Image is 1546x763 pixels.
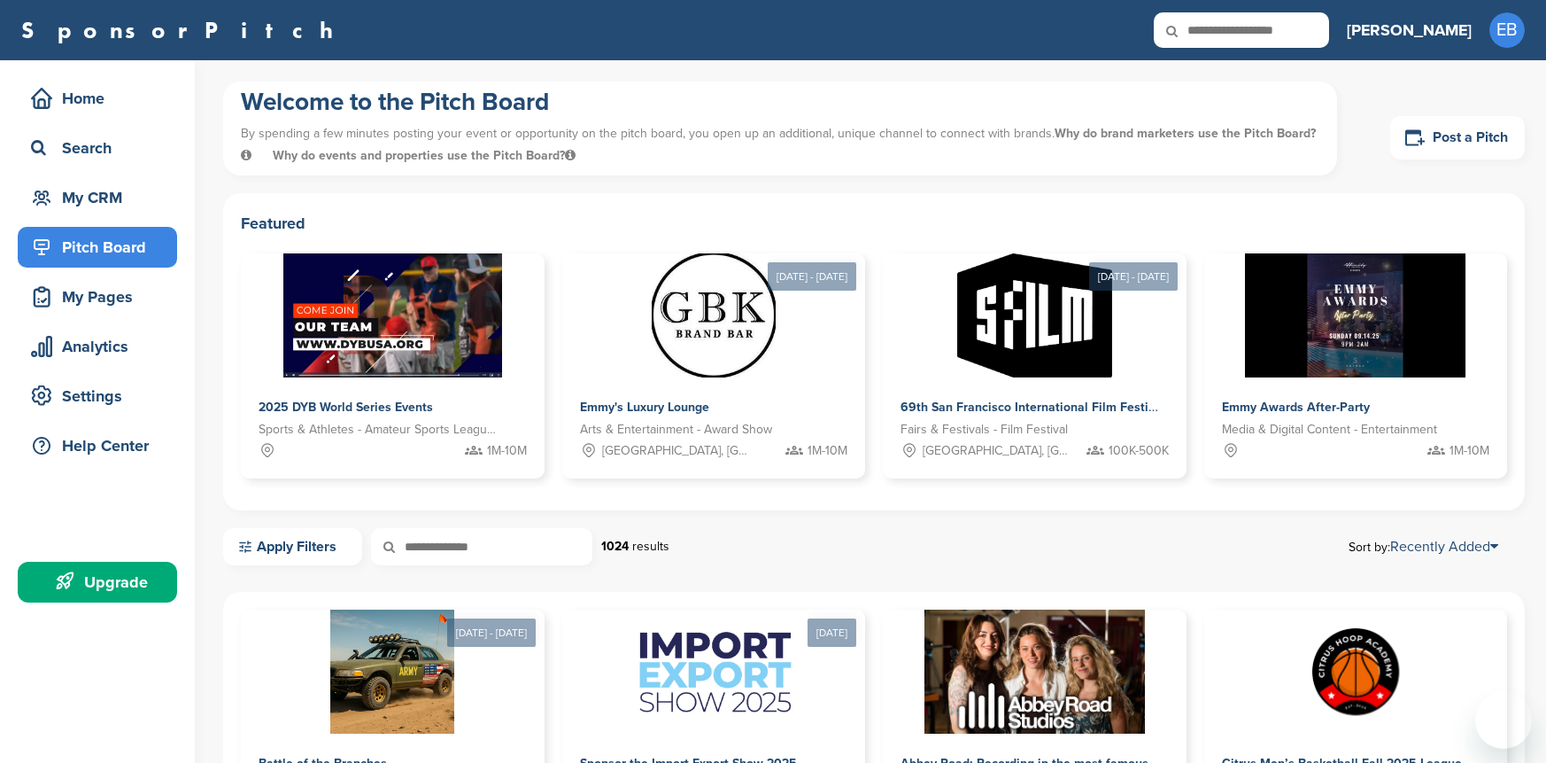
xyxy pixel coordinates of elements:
[619,610,808,734] img: Sponsorpitch &
[27,82,177,114] div: Home
[27,566,177,598] div: Upgrade
[1245,253,1465,378] img: Sponsorpitch &
[18,128,177,168] a: Search
[241,86,1319,118] h1: Welcome to the Pitch Board
[1089,262,1178,291] div: [DATE] - [DATE]
[1449,441,1489,461] span: 1M-10M
[18,177,177,218] a: My CRM
[283,253,502,378] img: Sponsorpitch &
[1390,538,1498,556] a: Recently Added
[18,376,177,417] a: Settings
[27,380,177,412] div: Settings
[1349,540,1498,554] span: Sort by:
[1222,400,1370,415] span: Emmy Awards After-Party
[562,225,866,479] a: [DATE] - [DATE] Sponsorpitch & Emmy's Luxury Lounge Arts & Entertainment - Award Show [GEOGRAPHIC...
[901,400,1165,415] span: 69th San Francisco International Film Festival
[957,253,1112,378] img: Sponsorpitch &
[241,253,545,479] a: Sponsorpitch & 2025 DYB World Series Events Sports & Athletes - Amateur Sports Leagues 1M-10M
[632,539,669,554] span: results
[18,326,177,367] a: Analytics
[18,227,177,268] a: Pitch Board
[27,231,177,263] div: Pitch Board
[1390,116,1525,160] a: Post a Pitch
[27,182,177,214] div: My CRM
[487,441,527,461] span: 1M-10M
[18,276,177,317] a: My Pages
[27,331,177,362] div: Analytics
[241,118,1319,171] p: By spending a few minutes posting your event or opportunity on the pitch board, you open up an ad...
[27,132,177,164] div: Search
[241,211,1507,236] h2: Featured
[330,610,454,734] img: Sponsorpitch &
[18,562,177,603] a: Upgrade
[1204,253,1508,479] a: Sponsorpitch & Emmy Awards After-Party Media & Digital Content - Entertainment 1M-10M
[1347,11,1472,50] a: [PERSON_NAME]
[652,253,776,378] img: Sponsorpitch &
[259,400,433,415] span: 2025 DYB World Series Events
[27,281,177,313] div: My Pages
[223,528,362,565] a: Apply Filters
[924,610,1145,734] img: Sponsorpitch &
[901,420,1068,440] span: Fairs & Festivals - Film Festival
[273,148,576,163] span: Why do events and properties use the Pitch Board?
[259,420,500,440] span: Sports & Athletes - Amateur Sports Leagues
[808,441,847,461] span: 1M-10M
[601,539,629,554] strong: 1024
[1347,18,1472,43] h3: [PERSON_NAME]
[1475,692,1532,749] iframe: Button to launch messaging window
[602,441,754,461] span: [GEOGRAPHIC_DATA], [GEOGRAPHIC_DATA]
[580,400,709,415] span: Emmy's Luxury Lounge
[923,441,1075,461] span: [GEOGRAPHIC_DATA], [GEOGRAPHIC_DATA]
[768,262,856,291] div: [DATE] - [DATE]
[18,78,177,119] a: Home
[21,19,344,42] a: SponsorPitch
[27,430,177,462] div: Help Center
[18,425,177,466] a: Help Center
[580,420,772,440] span: Arts & Entertainment - Award Show
[447,619,536,647] div: [DATE] - [DATE]
[808,619,856,647] div: [DATE]
[1294,610,1418,734] img: Sponsorpitch &
[1109,441,1169,461] span: 100K-500K
[1222,420,1437,440] span: Media & Digital Content - Entertainment
[1489,12,1525,48] span: EB
[883,225,1187,479] a: [DATE] - [DATE] Sponsorpitch & 69th San Francisco International Film Festival Fairs & Festivals -...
